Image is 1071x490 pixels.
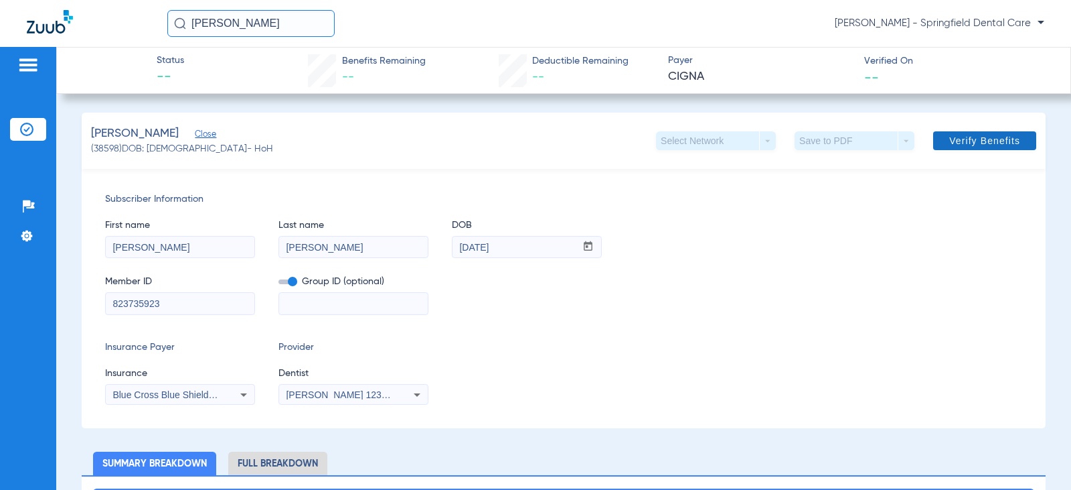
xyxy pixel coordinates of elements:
[949,135,1020,146] span: Verify Benefits
[105,341,255,355] span: Insurance Payer
[532,71,544,83] span: --
[286,389,418,400] span: [PERSON_NAME] 1235410028
[105,192,1022,206] span: Subscriber Information
[91,142,273,156] span: (38598) DOB: [DEMOGRAPHIC_DATA] - HoH
[17,57,39,73] img: hamburger-icon
[864,70,879,84] span: --
[835,17,1044,30] span: [PERSON_NAME] - Springfield Dental Care
[105,219,255,233] span: First name
[157,54,184,68] span: Status
[933,131,1036,150] button: Verify Benefits
[342,54,426,68] span: Benefits Remaining
[195,129,207,142] span: Close
[112,389,276,400] span: Blue Cross Blue Shield Of [US_STATE]
[174,17,186,29] img: Search Icon
[91,125,179,142] span: [PERSON_NAME]
[105,275,255,289] span: Member ID
[278,275,428,289] span: Group ID (optional)
[278,367,428,381] span: Dentist
[575,237,601,258] button: Open calendar
[228,452,327,475] li: Full Breakdown
[167,10,335,37] input: Search for patients
[157,68,184,87] span: --
[27,10,73,34] img: Zuub Logo
[452,219,602,233] span: DOB
[864,54,1049,68] span: Verified On
[342,71,354,83] span: --
[278,219,428,233] span: Last name
[668,68,853,85] span: CIGNA
[532,54,629,68] span: Deductible Remaining
[93,452,216,475] li: Summary Breakdown
[668,54,853,68] span: Payer
[278,341,428,355] span: Provider
[105,367,255,381] span: Insurance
